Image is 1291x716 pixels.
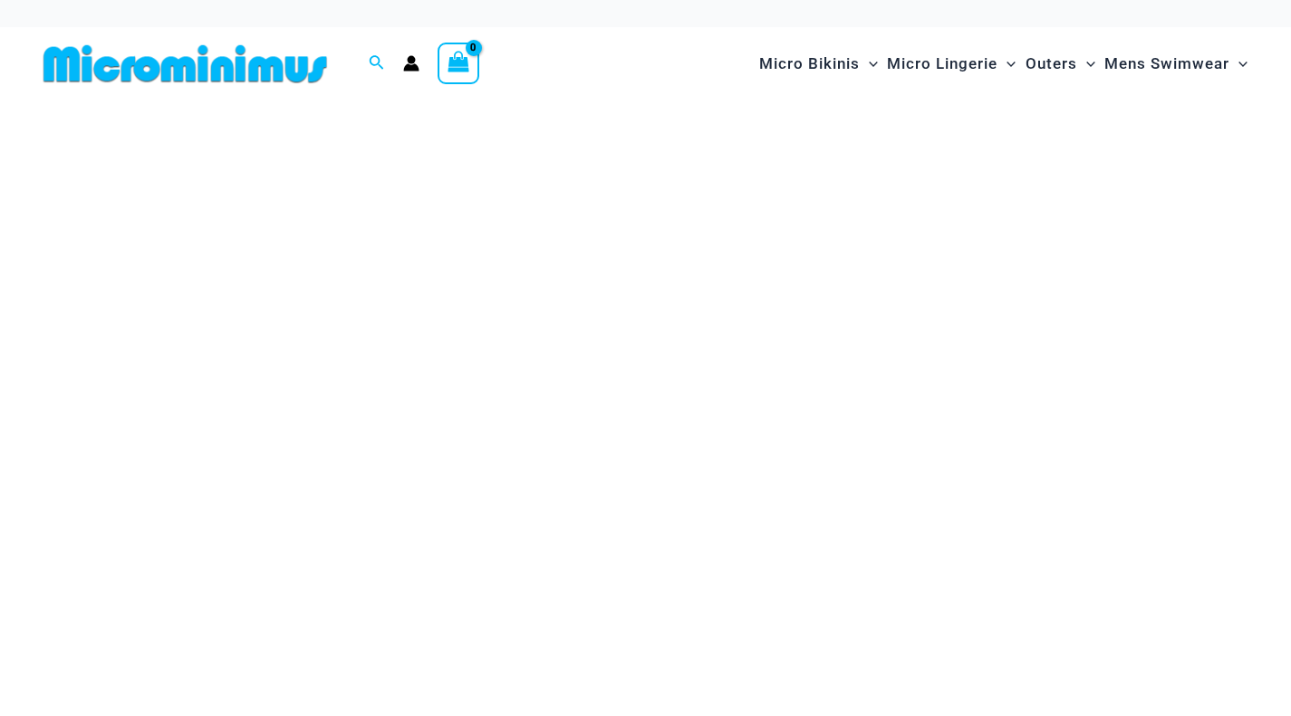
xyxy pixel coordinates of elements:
[369,53,385,75] a: Search icon link
[997,41,1016,87] span: Menu Toggle
[1021,36,1100,91] a: OutersMenu ToggleMenu Toggle
[1229,41,1248,87] span: Menu Toggle
[759,41,860,87] span: Micro Bikinis
[860,41,878,87] span: Menu Toggle
[752,33,1255,94] nav: Site Navigation
[882,36,1020,91] a: Micro LingerieMenu ToggleMenu Toggle
[887,41,997,87] span: Micro Lingerie
[438,43,479,84] a: View Shopping Cart, empty
[403,55,419,72] a: Account icon link
[36,43,334,84] img: MM SHOP LOGO FLAT
[1100,36,1252,91] a: Mens SwimwearMenu ToggleMenu Toggle
[1104,41,1229,87] span: Mens Swimwear
[755,36,882,91] a: Micro BikinisMenu ToggleMenu Toggle
[1077,41,1095,87] span: Menu Toggle
[1026,41,1077,87] span: Outers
